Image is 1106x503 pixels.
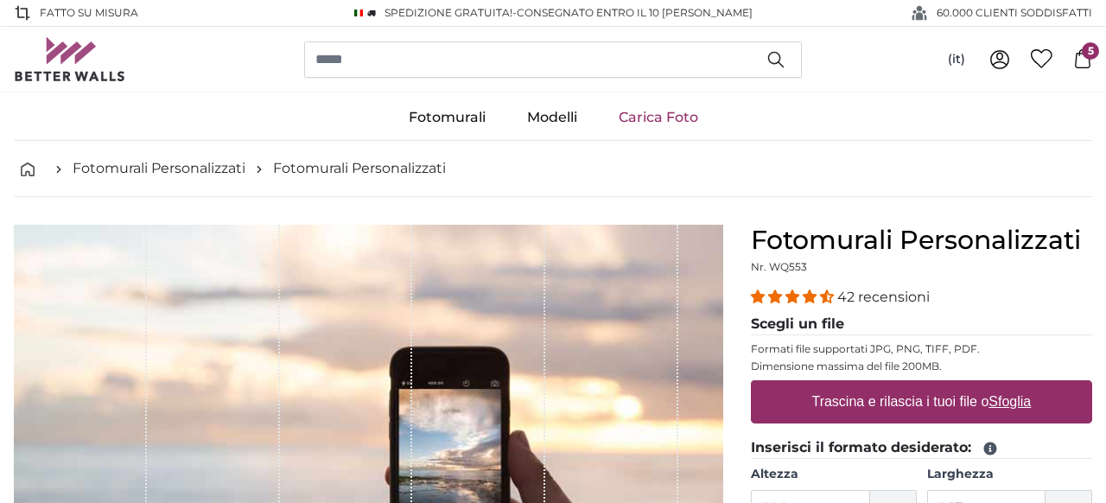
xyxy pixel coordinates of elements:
h1: Fotomurali Personalizzati [751,225,1092,256]
label: Larghezza [927,466,1092,483]
u: Sfoglia [989,394,1032,409]
img: Italia [354,10,363,16]
legend: Scegli un file [751,314,1092,335]
span: Fatto su misura [40,5,138,21]
span: Consegnato entro il 10 [PERSON_NAME] [517,6,753,19]
span: 60.000 CLIENTI SODDISFATTI [937,5,1092,21]
span: 4.38 stars [751,289,837,305]
a: Fotomurali Personalizzati [273,158,446,179]
img: Betterwalls [14,37,126,81]
a: Fotomurali Personalizzati [73,158,245,179]
button: (it) [934,44,979,75]
label: Altezza [751,466,916,483]
span: 5 [1082,42,1099,60]
legend: Inserisci il formato desiderato: [751,437,1092,459]
nav: breadcrumbs [14,141,1092,197]
a: Fotomurali [388,95,506,140]
a: Modelli [506,95,598,140]
label: Trascina e rilascia i tuoi file o [805,385,1039,419]
span: - [512,6,753,19]
span: Spedizione GRATUITA! [385,6,512,19]
span: Nr. WQ553 [751,260,807,273]
p: Formati file supportati JPG, PNG, TIFF, PDF. [751,342,1092,356]
p: Dimensione massima del file 200MB. [751,360,1092,373]
a: Carica Foto [598,95,719,140]
span: 42 recensioni [837,289,930,305]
